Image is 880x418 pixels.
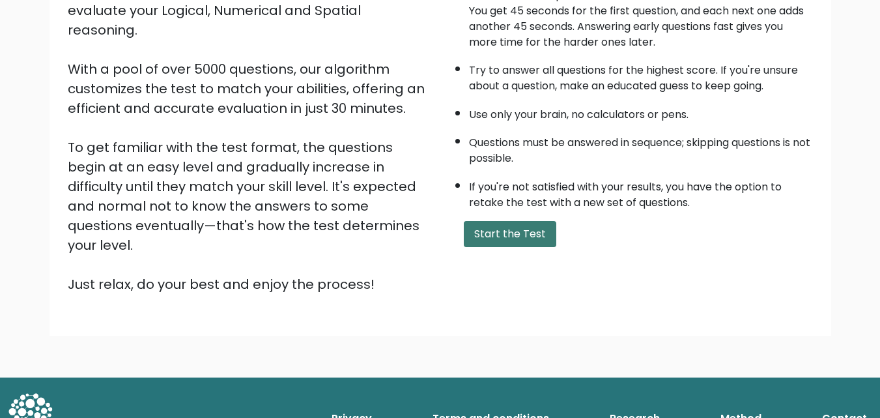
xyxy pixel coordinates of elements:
li: Use only your brain, no calculators or pens. [469,100,813,123]
li: Try to answer all questions for the highest score. If you're unsure about a question, make an edu... [469,56,813,94]
button: Start the Test [464,221,556,247]
li: If you're not satisfied with your results, you have the option to retake the test with a new set ... [469,173,813,211]
li: Questions must be answered in sequence; skipping questions is not possible. [469,128,813,166]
